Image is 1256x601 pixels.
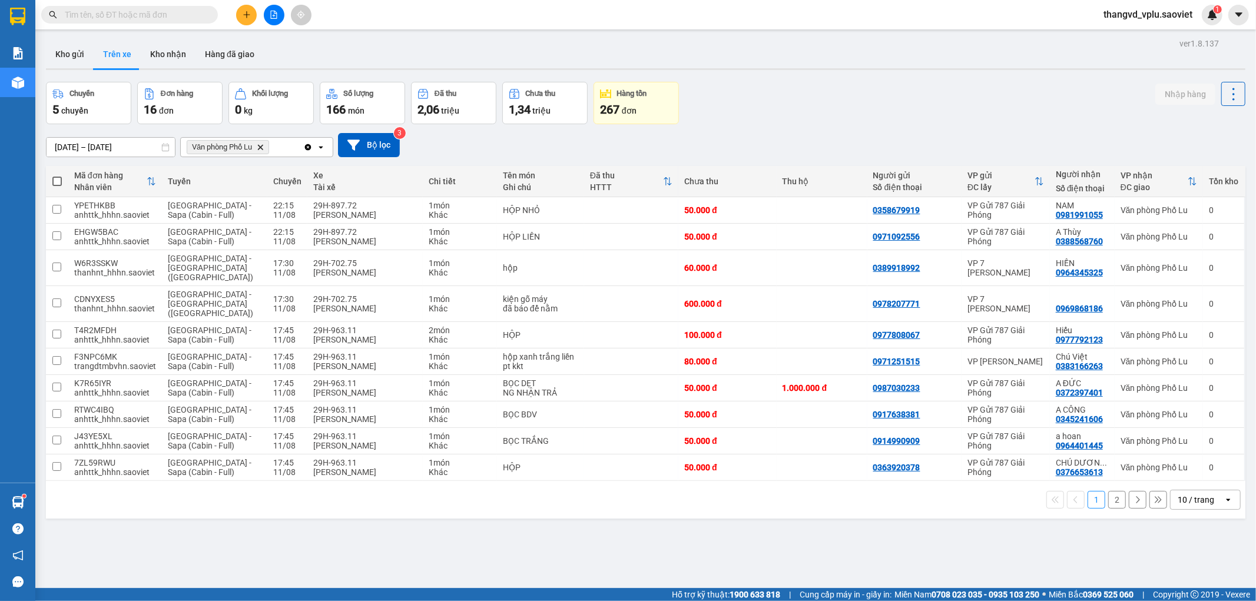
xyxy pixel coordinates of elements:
span: plus [243,11,251,19]
th: Toggle SortBy [962,166,1050,197]
strong: 0369 525 060 [1083,590,1134,599]
input: Select a date range. [47,138,175,157]
div: 1 món [429,405,491,414]
div: BỌC TRẮNG [503,436,578,446]
div: VP Gửi 787 Giải Phóng [967,326,1044,344]
span: triệu [532,106,551,115]
div: thanhnt_hhhn.saoviet [74,304,156,313]
div: Tên món [503,171,578,180]
div: A CÔNG [1056,405,1109,414]
div: 29H-702.75 [313,294,417,304]
div: Văn phòng Phố Lu [1121,299,1197,308]
div: YPETHKBB [74,201,156,210]
div: Văn phòng Phố Lu [1121,263,1197,273]
div: NAM [1056,201,1109,210]
sup: 3 [394,127,406,139]
span: file-add [270,11,278,19]
div: 29H-963.11 [313,352,417,361]
div: 0389918992 [873,263,920,273]
div: [PERSON_NAME] [313,304,417,313]
span: thangvd_vplu.saoviet [1094,7,1202,22]
span: kg [244,106,253,115]
div: ver 1.8.137 [1179,37,1219,50]
div: 22:15 [273,201,301,210]
div: RTWC4IBQ [74,405,156,414]
div: [PERSON_NAME] [313,268,417,277]
div: Xe [313,171,417,180]
div: 0 [1209,463,1238,472]
img: warehouse-icon [12,77,24,89]
div: A ĐỨC [1056,378,1109,388]
img: warehouse-icon [12,496,24,509]
button: Bộ lọc [338,133,400,157]
div: Khác [429,335,491,344]
svg: open [316,142,326,152]
div: 17:45 [273,458,301,467]
div: [PERSON_NAME] [313,210,417,220]
div: K7R65IYR [74,378,156,388]
div: 17:45 [273,405,301,414]
button: caret-down [1228,5,1249,25]
div: ĐC lấy [967,182,1035,192]
div: 0978207771 [873,299,920,308]
div: Văn phòng Phố Lu [1121,330,1197,340]
div: 0372397401 [1056,388,1103,397]
div: Số điện thoại [1056,184,1109,193]
div: HIỀN [1056,258,1109,268]
div: 0977792123 [1056,335,1103,344]
div: HỘP [503,463,578,472]
div: 17:30 [273,258,301,268]
span: 1 [1215,5,1219,14]
div: anhttk_hhhn.saoviet [74,414,156,424]
div: anhttk_hhhn.saoviet [74,335,156,344]
button: Khối lượng0kg [228,82,314,124]
div: 11/08 [273,210,301,220]
div: HỘP LIỀN [503,232,578,241]
div: 50.000 đ [684,383,771,393]
button: Số lượng166món [320,82,405,124]
span: Miền Nam [894,588,1039,601]
span: 2,06 [417,102,439,117]
div: Hiếu [1056,326,1109,335]
span: [GEOGRAPHIC_DATA] - Sapa (Cabin - Full) [168,458,251,477]
span: đơn [159,106,174,115]
button: aim [291,5,311,25]
div: 11/08 [273,361,301,371]
div: Khác [429,388,491,397]
div: 1.000.000 đ [783,383,861,393]
img: solution-icon [12,47,24,59]
div: 50.000 đ [684,232,771,241]
div: kiện gỗ máy [503,294,578,304]
div: 50.000 đ [684,463,771,472]
div: EHGW5BAC [74,227,156,237]
div: 11/08 [273,268,301,277]
div: Văn phòng Phố Lu [1121,205,1197,215]
span: 16 [144,102,157,117]
div: VP nhận [1121,171,1188,180]
div: VP Gửi 787 Giải Phóng [967,378,1044,397]
span: [GEOGRAPHIC_DATA] - [GEOGRAPHIC_DATA] ([GEOGRAPHIC_DATA]) [168,290,253,318]
div: 10 / trang [1178,494,1214,506]
span: [GEOGRAPHIC_DATA] - Sapa (Cabin - Full) [168,378,251,397]
span: 5 [52,102,59,117]
button: Hàng tồn267đơn [594,82,679,124]
div: 0345241606 [1056,414,1103,424]
div: 50.000 đ [684,205,771,215]
span: [GEOGRAPHIC_DATA] - Sapa (Cabin - Full) [168,326,251,344]
span: 1,34 [509,102,531,117]
span: search [49,11,57,19]
div: 1 món [429,352,491,361]
button: Chưa thu1,34 triệu [502,82,588,124]
div: VP Gửi 787 Giải Phóng [967,405,1044,424]
div: Thu hộ [783,177,861,186]
div: 0 [1209,330,1238,340]
div: Chú Việt [1056,352,1109,361]
div: Số lượng [343,89,373,98]
div: Ghi chú [503,182,578,192]
span: Văn phòng Phố Lu, close by backspace [187,140,269,154]
div: 29H-963.11 [313,405,417,414]
span: [GEOGRAPHIC_DATA] - Sapa (Cabin - Full) [168,201,251,220]
div: [PERSON_NAME] [313,388,417,397]
div: 0 [1209,383,1238,393]
span: notification [12,550,24,561]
